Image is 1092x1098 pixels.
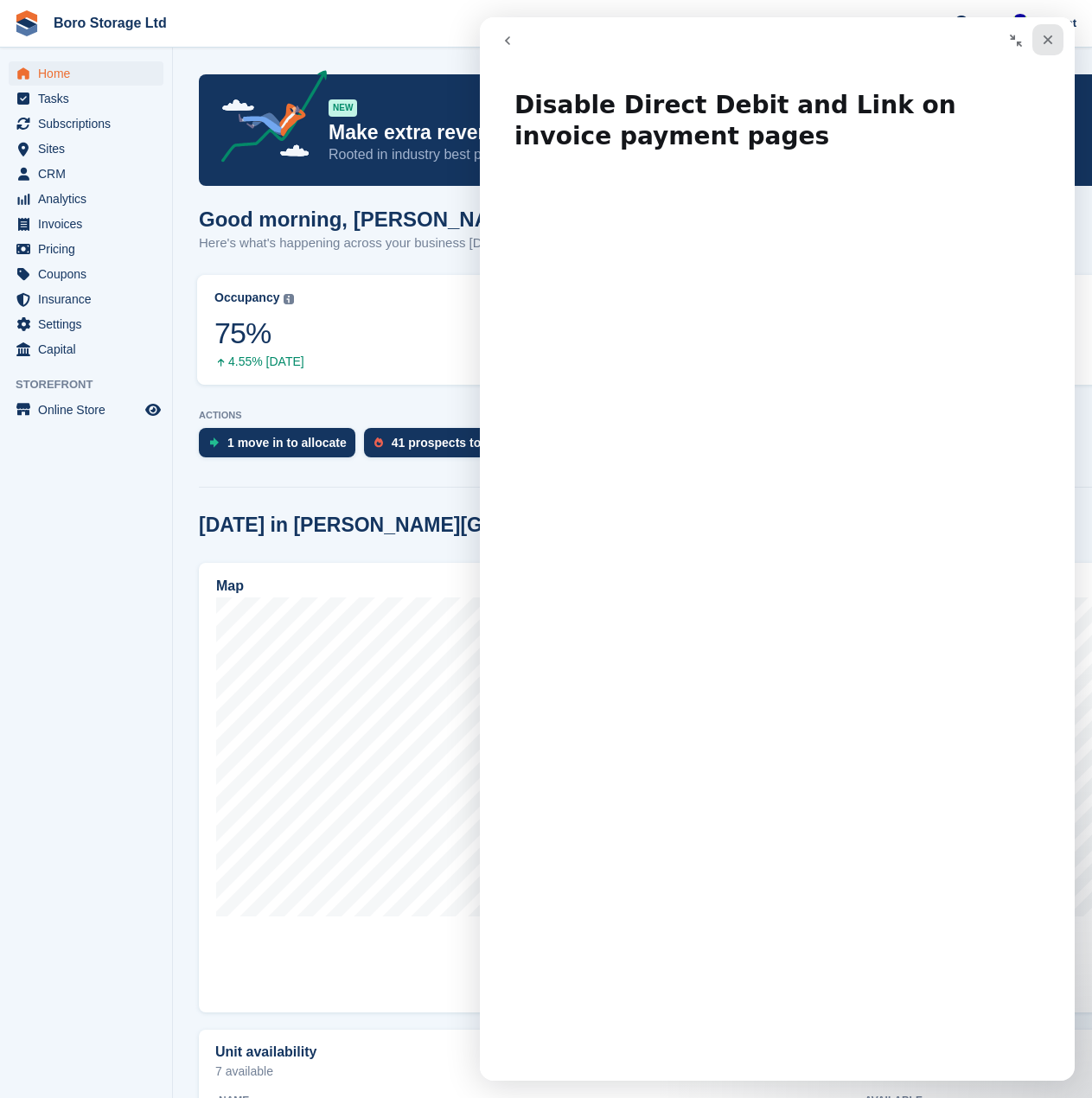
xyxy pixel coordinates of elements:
[38,312,142,336] span: Settings
[38,112,142,136] span: Subscriptions
[480,17,1075,1081] iframe: Intercom live chat
[143,399,163,420] a: Preview store
[9,162,163,186] a: menu
[9,137,163,161] a: menu
[38,137,142,161] span: Sites
[38,237,142,261] span: Pricing
[374,437,383,448] img: prospect-51fa495bee0391a8d652442698ab0144808aea92771e9ea1ae160a38d050c398.svg
[38,262,142,286] span: Coupons
[1031,15,1076,32] span: Account
[9,337,163,361] a: menu
[199,514,840,537] h2: [DATE] in [PERSON_NAME][GEOGRAPHIC_DATA][PERSON_NAME]
[9,398,163,422] a: menu
[9,262,163,286] a: menu
[38,337,142,361] span: Capital
[9,187,163,211] a: menu
[38,162,142,186] span: CRM
[209,437,219,448] img: move_ins_to_allocate_icon-fdf77a2bb77ea45bf5b3d319d69a93e2d87916cf1d5bf7949dd705db3b84f3ca.svg
[38,187,142,211] span: Analytics
[216,578,244,594] h2: Map
[199,207,527,231] h1: Good morning, [PERSON_NAME]
[14,10,40,36] img: stora-icon-8386f47178a22dfd0bd8f6a31ec36ba5ce8667c1dd55bd0f319d3a0aa187defe.svg
[38,287,142,311] span: Insurance
[197,275,719,385] a: Occupancy 75% 4.55% [DATE]
[207,70,328,169] img: price-adjustments-announcement-icon-8257ccfd72463d97f412b2fc003d46551f7dbcb40ab6d574587a9cd5c0d94...
[329,99,357,117] div: NEW
[9,312,163,336] a: menu
[215,1044,316,1060] h2: Unit availability
[1012,14,1029,31] img: Tobie Hillier
[886,14,921,31] span: Create
[364,428,540,466] a: 41 prospects to review
[9,86,163,111] a: menu
[227,436,347,450] div: 1 move in to allocate
[16,376,172,393] span: Storefront
[9,237,163,261] a: menu
[38,212,142,236] span: Invoices
[284,294,294,304] img: icon-info-grey-7440780725fd019a000dd9b08b2336e03edf1995a4989e88bcd33f0948082b44.svg
[214,316,304,351] div: 75%
[199,233,527,253] p: Here's what's happening across your business [DATE]
[47,9,174,37] a: Boro Storage Ltd
[9,112,163,136] a: menu
[214,354,304,369] div: 4.55% [DATE]
[199,428,364,466] a: 1 move in to allocate
[38,398,142,422] span: Online Store
[9,287,163,311] a: menu
[9,61,163,86] a: menu
[38,86,142,111] span: Tasks
[9,212,163,236] a: menu
[38,61,142,86] span: Home
[214,290,279,305] div: Occupancy
[392,436,522,450] div: 41 prospects to review
[972,14,996,31] span: Help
